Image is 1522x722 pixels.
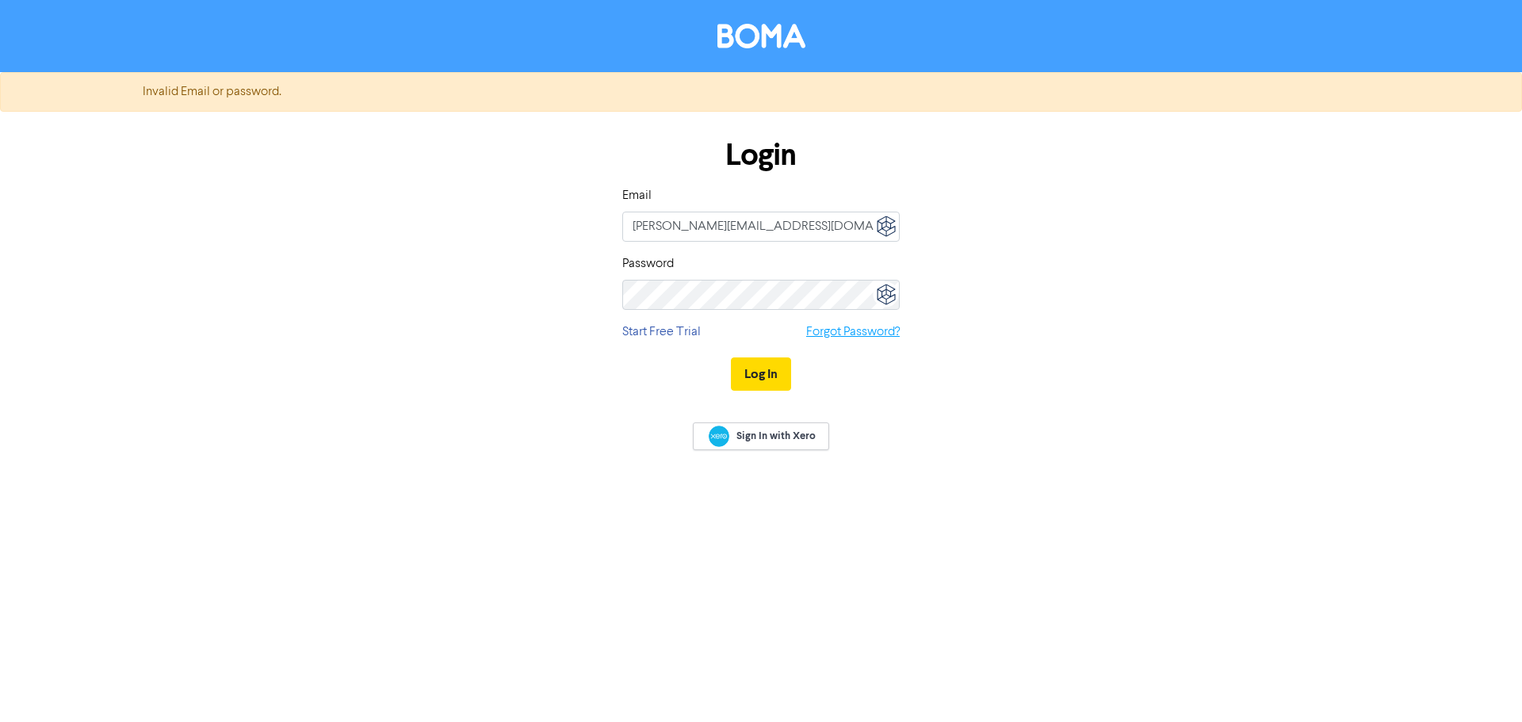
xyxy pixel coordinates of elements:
[622,254,674,273] label: Password
[622,186,652,205] label: Email
[622,137,900,174] h1: Login
[736,429,816,443] span: Sign In with Xero
[731,357,791,391] button: Log In
[806,323,900,342] a: Forgot Password?
[693,422,829,450] a: Sign In with Xero
[1323,551,1522,722] iframe: Chat Widget
[709,426,729,447] img: Xero logo
[131,82,1391,101] div: Invalid Email or password.
[622,323,701,342] a: Start Free Trial
[717,24,805,48] img: BOMA Logo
